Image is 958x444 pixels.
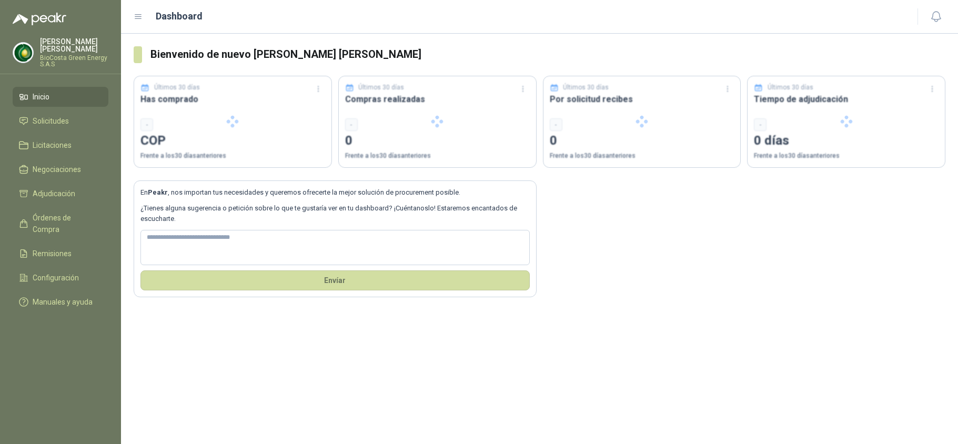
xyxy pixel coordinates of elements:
h1: Dashboard [156,9,203,24]
p: En , nos importan tus necesidades y queremos ofrecerte la mejor solución de procurement posible. [140,187,530,198]
span: Negociaciones [33,164,81,175]
a: Negociaciones [13,159,108,179]
p: BioCosta Green Energy S.A.S [40,55,108,67]
h3: Bienvenido de nuevo [PERSON_NAME] [PERSON_NAME] [150,46,945,63]
button: Envíar [140,270,530,290]
a: Licitaciones [13,135,108,155]
span: Remisiones [33,248,72,259]
span: Inicio [33,91,49,103]
a: Órdenes de Compra [13,208,108,239]
p: ¿Tienes alguna sugerencia o petición sobre lo que te gustaría ver en tu dashboard? ¡Cuéntanoslo! ... [140,203,530,225]
a: Inicio [13,87,108,107]
span: Adjudicación [33,188,75,199]
a: Configuración [13,268,108,288]
span: Órdenes de Compra [33,212,98,235]
a: Remisiones [13,244,108,264]
a: Adjudicación [13,184,108,204]
span: Licitaciones [33,139,72,151]
a: Manuales y ayuda [13,292,108,312]
p: [PERSON_NAME] [PERSON_NAME] [40,38,108,53]
span: Manuales y ayuda [33,296,93,308]
span: Configuración [33,272,79,284]
span: Solicitudes [33,115,69,127]
img: Company Logo [13,43,33,63]
img: Logo peakr [13,13,66,25]
b: Peakr [148,188,168,196]
a: Solicitudes [13,111,108,131]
